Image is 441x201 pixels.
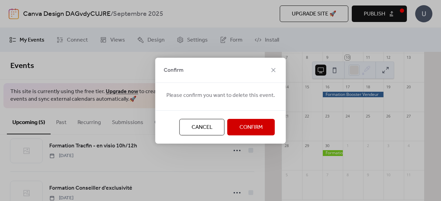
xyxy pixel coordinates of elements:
[227,119,275,135] button: Confirm
[180,119,225,135] button: Cancel
[239,123,263,132] span: Confirm
[164,66,184,75] span: Confirm
[166,91,275,100] span: Please confirm you want to delete this event.
[192,123,213,132] span: Cancel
